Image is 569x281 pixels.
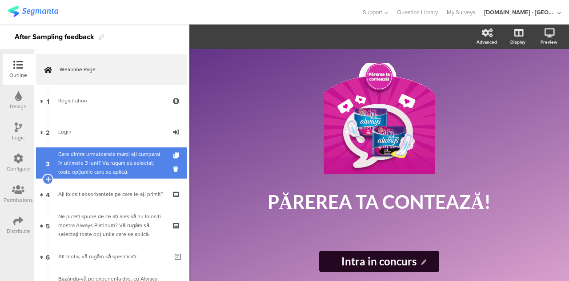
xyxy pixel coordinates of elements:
[484,8,555,16] div: [DOMAIN_NAME] - [GEOGRAPHIC_DATA]
[10,102,27,110] div: Design
[510,39,525,45] div: Display
[36,179,187,210] a: 4 Ați folosit absorbantele pe care le-ați primit?
[173,153,181,159] i: Duplicate
[319,251,440,272] input: Start
[363,8,382,16] span: Support
[215,191,544,213] p: PĂREREA TA CONTEAZĂ!
[9,71,27,79] div: Outline
[36,85,187,116] a: 1 Registration
[36,210,187,241] a: 5 Ne puteți spune de ce ați ales să nu folosiți mostra Always Platinum? Vă rugăm să selectați toa...
[15,30,94,44] div: After Sampling feedback
[58,96,164,105] div: Registration
[46,127,50,137] span: 2
[12,134,25,142] div: Logic
[58,190,164,199] div: Ați folosit absorbantele pe care le-ați primit?
[36,116,187,147] a: 2 Login
[60,65,173,74] span: Welcome Page
[7,227,30,235] div: Distribute
[47,96,49,106] span: 1
[46,189,50,199] span: 4
[36,241,187,272] a: 6 Alt motiv, vă rugăm să specificați:
[4,196,33,204] div: Permissions
[477,39,497,45] div: Advanced
[58,150,164,176] div: Care dintre următoarele mărci ați cumpărat în ultimele 3 luni? Vă rugăm să selectați toate opțiun...
[36,54,187,85] a: Welcome Page
[58,127,164,136] div: Login
[58,252,168,261] div: Alt motiv, vă rugăm să specificați:
[7,165,30,173] div: Configure
[173,165,181,173] i: Delete
[58,212,164,239] div: Ne puteți spune de ce ați ales să nu folosiți mostra Always Platinum? Vă rugăm să selectați toate...
[46,252,50,261] span: 6
[541,39,557,45] div: Preview
[36,147,187,179] a: 3 Care dintre următoarele mărci ați cumpărat în ultimele 3 luni? Vă rugăm să selectați toate opți...
[46,158,50,168] span: 3
[46,220,50,230] span: 5
[8,6,58,17] img: segmanta logo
